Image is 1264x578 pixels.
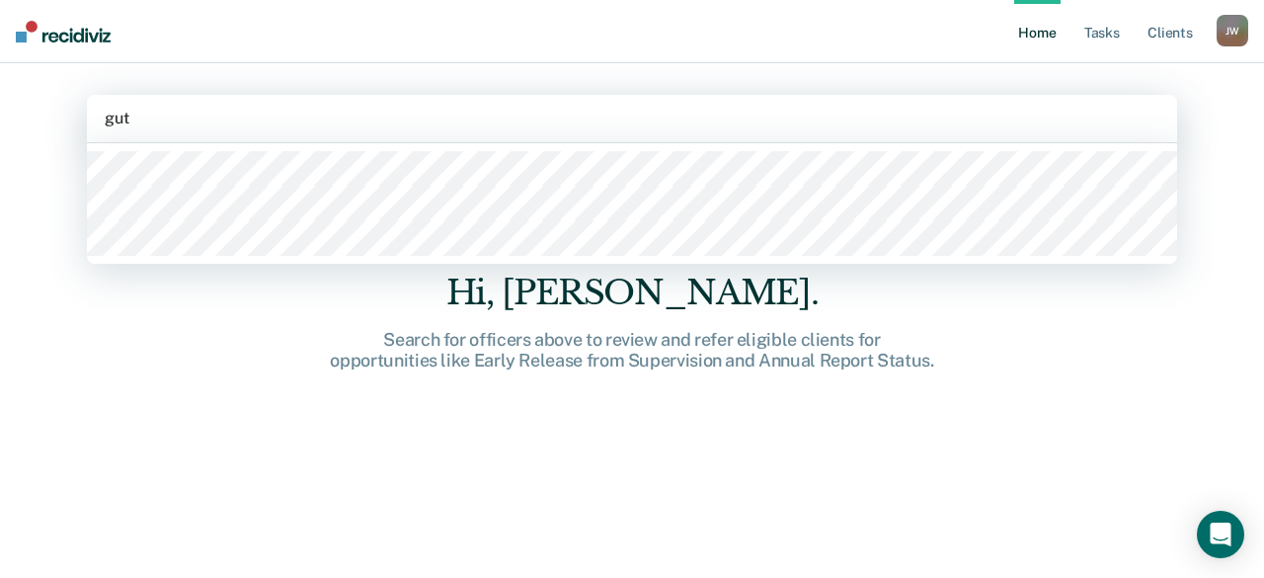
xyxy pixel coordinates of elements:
button: JW [1217,15,1248,46]
img: Recidiviz [16,21,111,42]
div: J W [1217,15,1248,46]
div: Open Intercom Messenger [1197,511,1244,558]
div: Search for officers above to review and refer eligible clients for opportunities like Early Relea... [316,329,948,372]
div: Hi, [PERSON_NAME]. [316,273,948,313]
